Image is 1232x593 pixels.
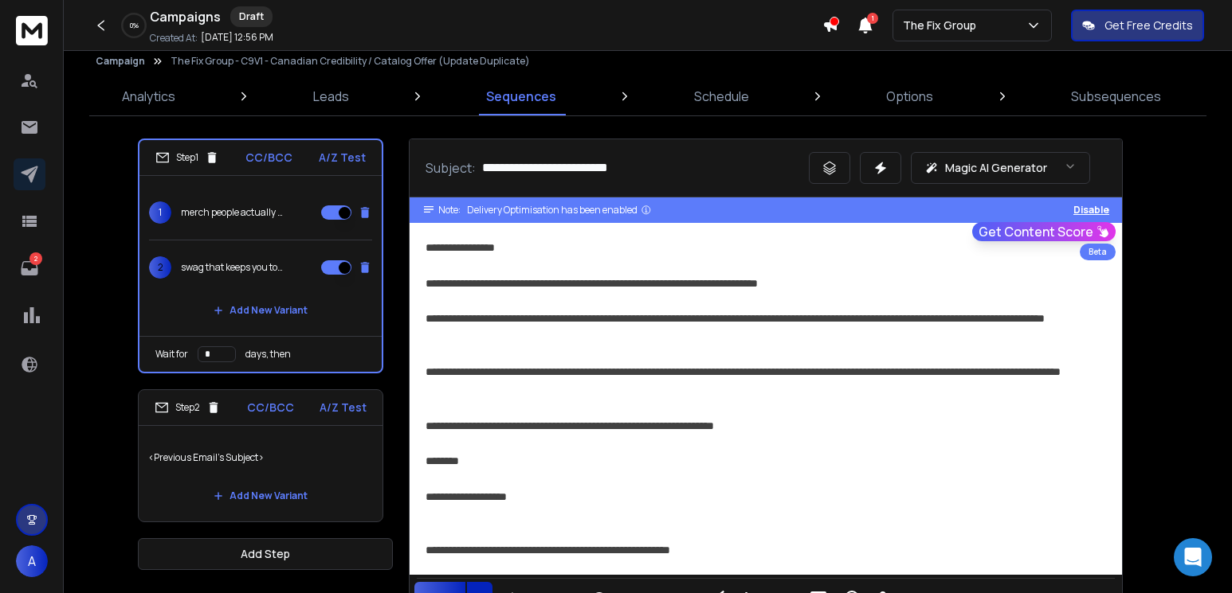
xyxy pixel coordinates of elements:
[14,252,45,284] a: 2
[201,480,320,512] button: Add New Variant
[694,87,749,106] p: Schedule
[171,55,530,68] p: The Fix Group - C9V1 - Canadian Credibility / Catalog Offer (Update Duplicate)
[886,87,933,106] p: Options
[486,87,556,106] p: Sequences
[1174,538,1212,576] div: Open Intercom Messenger
[1073,204,1109,217] button: Disable
[477,77,566,115] a: Sequences
[149,201,171,224] span: 1
[304,77,359,115] a: Leads
[150,7,221,26] h1: Campaigns
[150,32,198,45] p: Created At:
[685,77,759,115] a: Schedule
[181,206,283,219] p: merch people actually keep
[426,158,476,178] p: Subject:
[1071,87,1161,106] p: Subsequences
[16,545,48,577] button: A
[122,87,175,106] p: Analytics
[112,77,185,115] a: Analytics
[867,13,878,24] span: 1
[313,87,349,106] p: Leads
[945,160,1047,176] p: Magic AI Generator
[138,538,393,570] button: Add Step
[201,31,273,44] p: [DATE] 12:56 PM
[1104,18,1193,33] p: Get Free Credits
[245,150,292,166] p: CC/BCC
[155,400,221,415] div: Step 2
[181,261,283,274] p: swag that keeps you top of mind
[148,435,373,480] p: <Previous Email's Subject>
[467,204,652,217] div: Delivery Optimisation has been enabled
[320,400,367,415] p: A/Z Test
[96,55,145,68] button: Campaign
[972,222,1116,241] button: Get Content Score
[438,204,461,217] span: Note:
[245,348,291,361] p: days, then
[149,256,171,279] span: 2
[201,295,320,326] button: Add New Variant
[1080,244,1116,260] div: Beta
[230,6,273,27] div: Draft
[319,150,366,166] p: A/Z Test
[903,18,983,33] p: The Fix Group
[1061,77,1171,115] a: Subsequences
[138,389,383,522] li: Step2CC/BCCA/Z Test<Previous Email's Subject>Add New Variant
[155,348,188,361] p: Wait for
[247,400,294,415] p: CC/BCC
[877,77,943,115] a: Options
[155,150,219,165] div: Step 1
[130,21,139,30] p: 0 %
[911,152,1090,184] button: Magic AI Generator
[29,252,42,265] p: 2
[1071,10,1204,41] button: Get Free Credits
[138,138,383,373] li: Step1CC/BCCA/Z Test1merch people actually keep2swag that keeps you top of mindAdd New VariantWait...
